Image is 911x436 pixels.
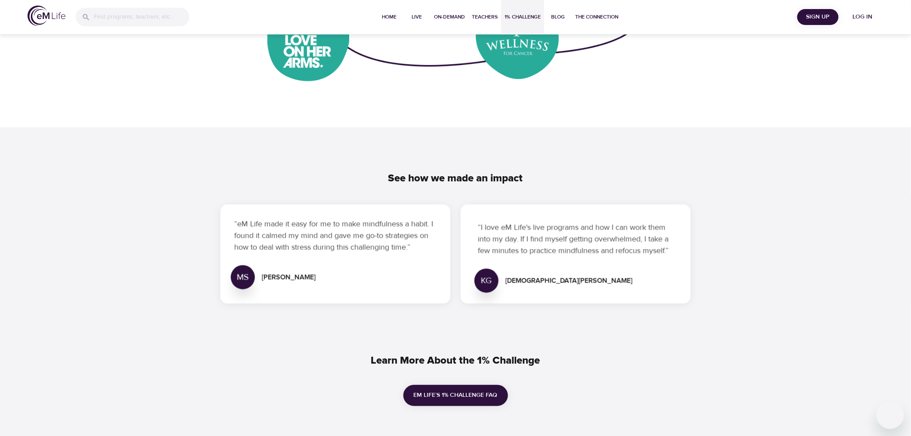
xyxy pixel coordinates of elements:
input: Find programs, teachers, etc... [94,8,189,26]
div: recipe [474,269,499,293]
span: [DEMOGRAPHIC_DATA][PERSON_NAME] [505,276,677,286]
p: “I love eM Life's live programs and how I can work them into my day. If I find myself getting ove... [478,222,677,257]
span: Home [379,12,400,22]
div: recipe [231,265,255,290]
span: 1% Challenge [505,12,541,22]
h2: See how we made an impact [215,162,696,196]
button: Sign Up [797,9,839,25]
a: eM Life’s 1% Challenge FAQ [403,385,508,406]
span: eM Life’s 1% Challenge FAQ [414,390,498,401]
h2: Learn More About the 1% Challenge [281,347,631,375]
img: logo [28,6,65,26]
button: Log in [842,9,883,25]
span: Blog [548,12,568,22]
span: Teachers [472,12,498,22]
iframe: Button to launch messaging window [877,402,904,429]
span: [PERSON_NAME] [262,273,440,283]
span: On-Demand [434,12,465,22]
span: Live [406,12,427,22]
span: The Connection [575,12,618,22]
p: “eM Life made it easy for me to make mindfulness a habit. I found it calmed my mind and gave me g... [234,218,440,253]
span: Log in [846,12,880,22]
span: Sign Up [801,12,835,22]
